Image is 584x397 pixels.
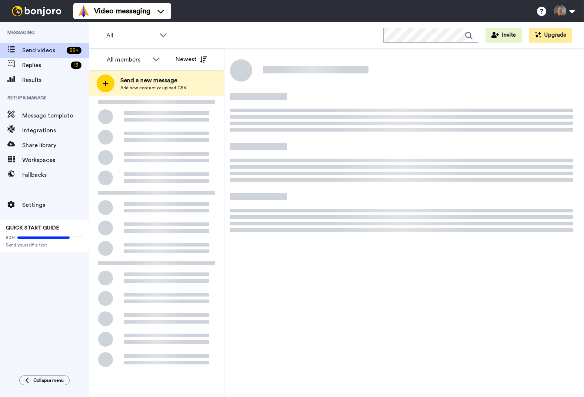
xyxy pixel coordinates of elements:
[22,156,89,165] span: Workspaces
[19,376,70,385] button: Collapse menu
[22,171,89,179] span: Fallbacks
[67,47,81,54] div: 99 +
[6,242,83,248] span: Send yourself a test
[485,28,522,43] button: Invite
[170,52,213,67] button: Newest
[6,225,59,231] span: QUICK START GUIDE
[22,141,89,150] span: Share library
[33,377,64,383] span: Collapse menu
[120,76,187,85] span: Send a new message
[9,6,64,16] img: bj-logo-header-white.svg
[107,55,149,64] div: All members
[22,111,89,120] span: Message template
[94,6,150,16] span: Video messaging
[78,5,90,17] img: vm-color.svg
[6,235,16,241] span: 80%
[106,31,156,40] span: All
[529,28,572,43] button: Upgrade
[22,126,89,135] span: Integrations
[120,85,187,91] span: Add new contact or upload CSV
[22,201,89,209] span: Settings
[22,61,68,70] span: Replies
[22,76,89,85] span: Results
[22,46,64,55] span: Send videos
[71,62,81,69] div: 19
